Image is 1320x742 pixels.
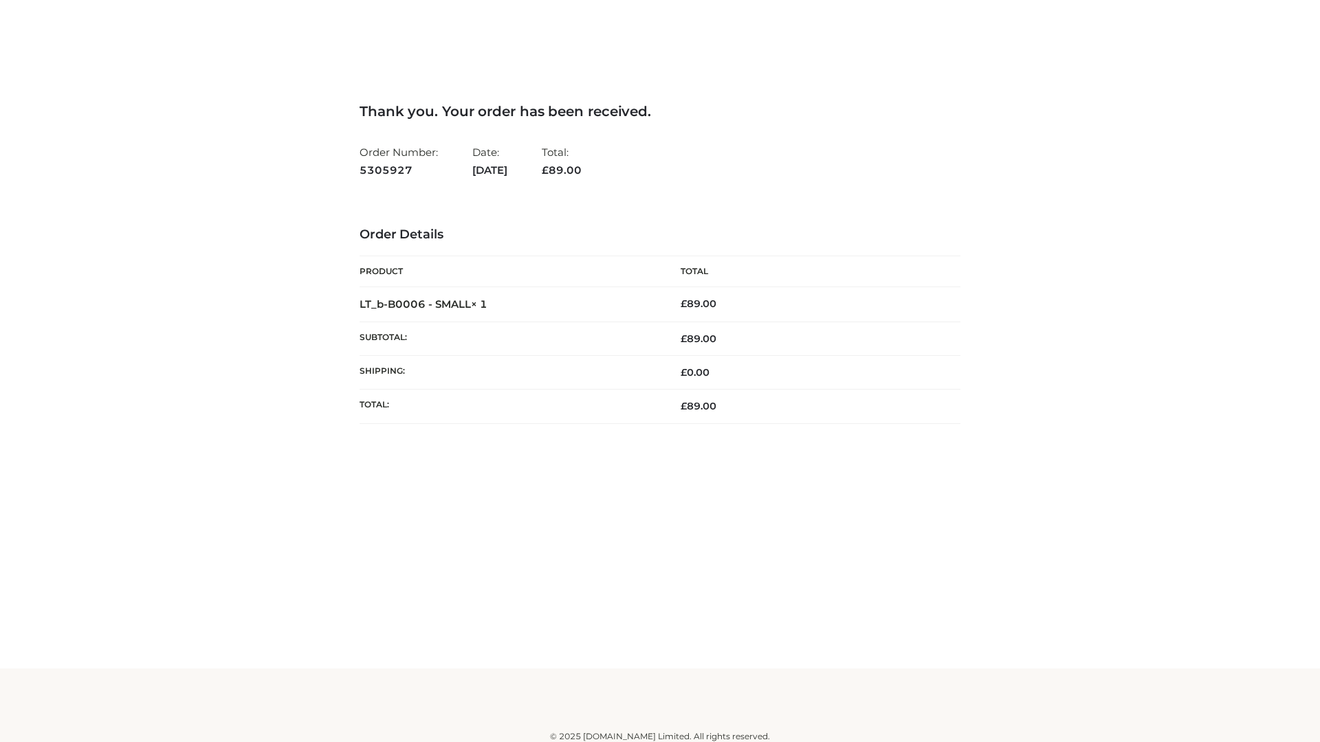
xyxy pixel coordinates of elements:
[681,366,687,379] span: £
[360,103,960,120] h3: Thank you. Your order has been received.
[472,140,507,182] li: Date:
[681,297,716,310] bdi: 89.00
[360,140,438,182] li: Order Number:
[471,297,487,311] strong: × 1
[360,390,660,423] th: Total:
[681,333,716,345] span: 89.00
[681,400,716,412] span: 89.00
[542,164,582,177] span: 89.00
[660,256,960,287] th: Total
[681,333,687,345] span: £
[542,140,582,182] li: Total:
[681,400,687,412] span: £
[681,366,709,379] bdi: 0.00
[360,356,660,390] th: Shipping:
[472,161,507,179] strong: [DATE]
[360,256,660,287] th: Product
[360,297,487,311] strong: LT_b-B0006 - SMALL
[360,227,960,243] h3: Order Details
[360,322,660,355] th: Subtotal:
[542,164,549,177] span: £
[681,297,687,310] span: £
[360,161,438,179] strong: 5305927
